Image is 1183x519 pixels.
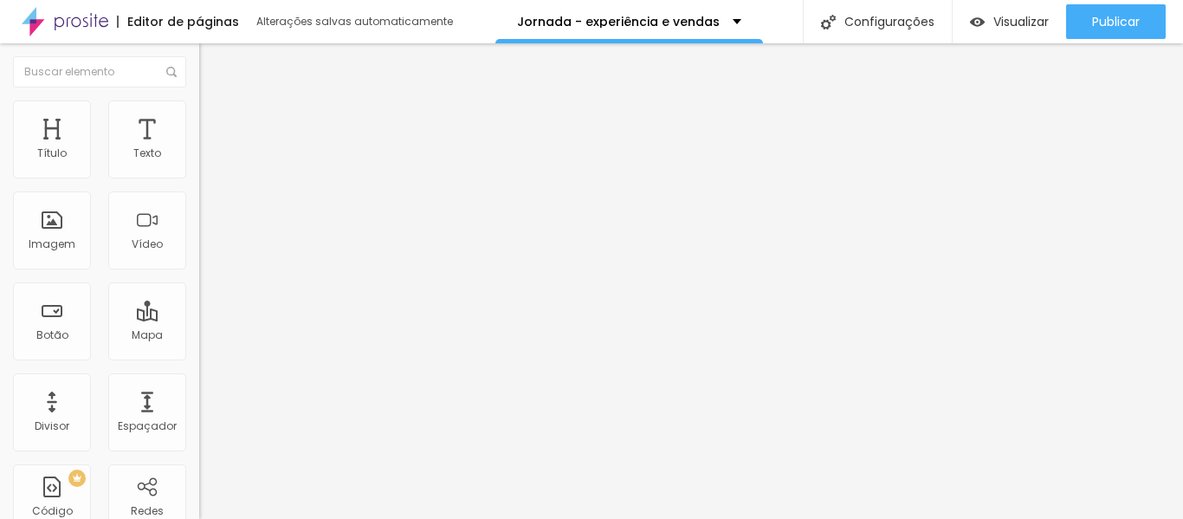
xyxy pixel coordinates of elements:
div: Divisor [35,420,69,432]
img: Icone [821,15,836,29]
div: Espaçador [118,420,177,432]
div: Editor de páginas [117,16,239,28]
p: Jornada - experiência e vendas [517,16,720,28]
iframe: Editor [199,43,1183,519]
span: Visualizar [993,15,1049,29]
input: Buscar elemento [13,56,186,88]
div: Texto [133,147,161,159]
div: Alterações salvas automaticamente [256,16,456,27]
button: Visualizar [953,4,1066,39]
img: Icone [166,67,177,77]
div: Vídeo [132,238,163,250]
button: Publicar [1066,4,1166,39]
div: Botão [36,329,68,341]
div: Imagem [29,238,75,250]
img: view-1.svg [970,15,985,29]
div: Título [37,147,67,159]
span: Publicar [1092,15,1140,29]
div: Mapa [132,329,163,341]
